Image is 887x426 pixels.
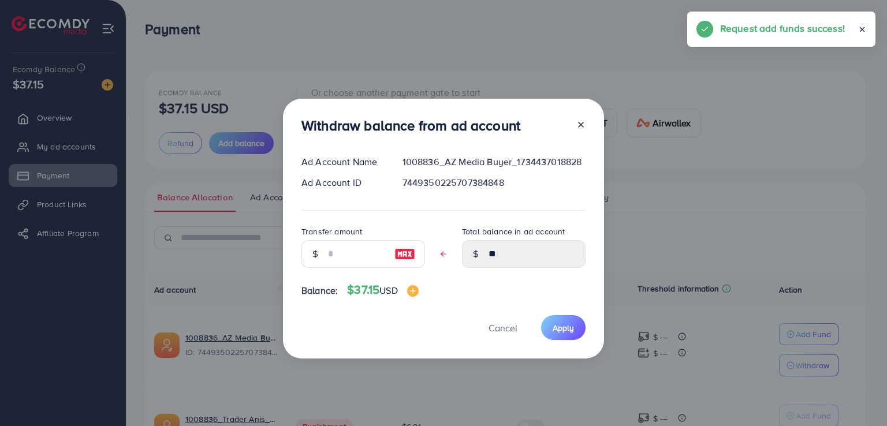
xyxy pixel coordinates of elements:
[292,176,393,189] div: Ad Account ID
[292,155,393,169] div: Ad Account Name
[301,284,338,297] span: Balance:
[720,21,845,36] h5: Request add funds success!
[394,247,415,261] img: image
[379,284,397,297] span: USD
[474,315,532,340] button: Cancel
[393,176,595,189] div: 7449350225707384848
[393,155,595,169] div: 1008836_AZ Media Buyer_1734437018828
[838,374,878,417] iframe: Chat
[541,315,586,340] button: Apply
[489,322,517,334] span: Cancel
[301,117,520,134] h3: Withdraw balance from ad account
[553,322,574,334] span: Apply
[407,285,419,297] img: image
[462,226,565,237] label: Total balance in ad account
[347,283,418,297] h4: $37.15
[301,226,362,237] label: Transfer amount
